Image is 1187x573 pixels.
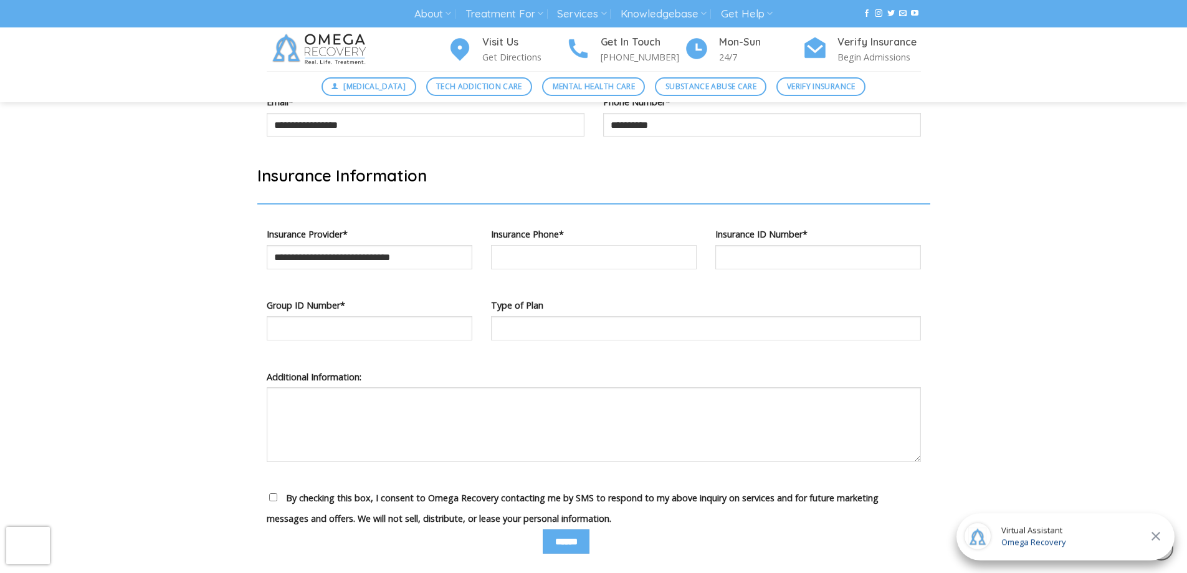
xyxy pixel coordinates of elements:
[267,492,879,524] span: By checking this box, I consent to Omega Recovery contacting me by SMS to respond to my above inq...
[837,34,921,51] h4: Verify Insurance
[491,298,921,312] label: Type of Plan
[267,27,376,71] img: Omega Recovery
[721,2,773,26] a: Get Help
[257,165,930,186] h2: Insurance Information
[715,227,921,241] label: Insurance ID Number*
[267,227,472,241] label: Insurance Provider*
[553,80,635,92] span: Mental Health Care
[269,493,277,501] input: By checking this box, I consent to Omega Recovery contacting me by SMS to respond to my above inq...
[482,34,566,51] h4: Visit Us
[776,77,865,96] a: Verify Insurance
[557,2,606,26] a: Services
[482,50,566,64] p: Get Directions
[911,9,918,18] a: Follow on YouTube
[566,34,684,65] a: Get In Touch [PHONE_NUMBER]
[665,80,756,92] span: Substance Abuse Care
[601,34,684,51] h4: Get In Touch
[267,298,472,312] label: Group ID Number*
[719,50,803,64] p: 24/7
[787,80,856,92] span: Verify Insurance
[803,34,921,65] a: Verify Insurance Begin Admissions
[899,9,907,18] a: Send us an email
[863,9,870,18] a: Follow on Facebook
[542,77,645,96] a: Mental Health Care
[426,77,533,96] a: Tech Addiction Care
[343,80,406,92] span: [MEDICAL_DATA]
[436,80,522,92] span: Tech Addiction Care
[414,2,451,26] a: About
[601,50,684,64] p: [PHONE_NUMBER]
[465,2,543,26] a: Treatment For
[837,50,921,64] p: Begin Admissions
[875,9,882,18] a: Follow on Instagram
[322,77,416,96] a: [MEDICAL_DATA]
[887,9,895,18] a: Follow on Twitter
[655,77,766,96] a: Substance Abuse Care
[267,370,921,384] label: Additional Information:
[491,227,697,241] label: Insurance Phone*
[447,34,566,65] a: Visit Us Get Directions
[719,34,803,51] h4: Mon-Sun
[621,2,707,26] a: Knowledgebase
